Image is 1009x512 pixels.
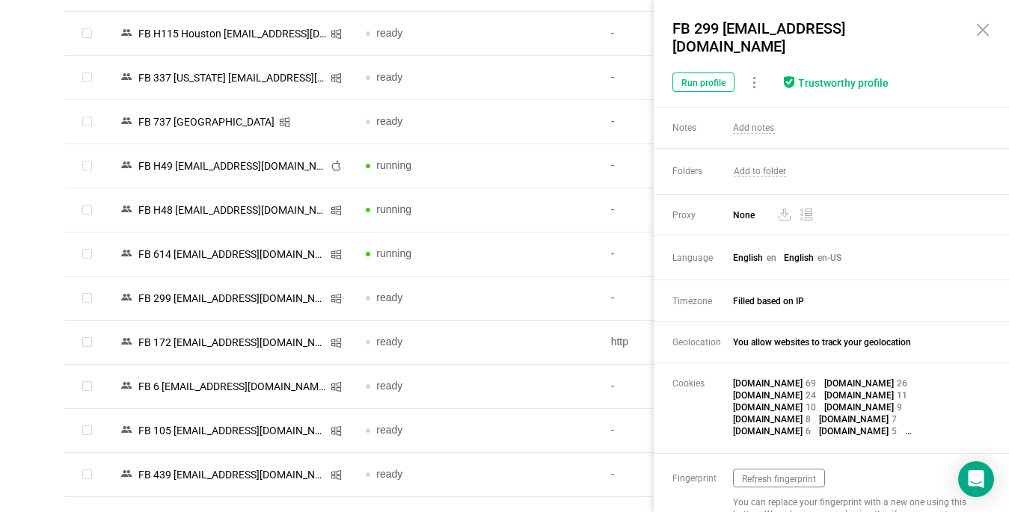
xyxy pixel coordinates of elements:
i: icon: windows [331,249,342,260]
i: icon: windows [331,337,342,348]
span: Notes [672,123,732,134]
td: - [599,12,844,56]
span: ready [376,292,402,303]
span: running [376,159,411,171]
span: Filled based on IP [733,296,980,306]
span: running [376,203,411,215]
span: Folders [672,166,732,176]
span: [DOMAIN_NAME] [733,426,803,437]
span: [DOMAIN_NAME] [819,426,889,437]
td: - [599,232,844,277]
span: en-US [818,253,841,263]
td: - [599,56,844,100]
td: - [599,409,844,453]
i: icon: apple [331,160,342,171]
span: ready [376,336,402,348]
div: FB 614 [EMAIL_ADDRESS][DOMAIN_NAME] [134,244,331,264]
span: [DOMAIN_NAME] [824,390,894,401]
div: FB 105 [EMAIL_ADDRESS][DOMAIN_NAME] [134,421,331,440]
span: [DOMAIN_NAME] [733,390,803,401]
div: Open Intercom Messenger [958,461,994,497]
button: Refresh fingerprint [733,469,825,487]
span: [DOMAIN_NAME] [824,378,894,389]
span: ready [376,380,402,392]
span: 10 [806,402,816,413]
span: Add to folder [734,166,786,177]
div: FB 172 [EMAIL_ADDRESS][DOMAIN_NAME] [134,333,331,352]
span: 9 [897,402,902,413]
span: ready [376,424,402,436]
i: icon: windows [331,425,342,437]
div: FB Н49 [EMAIL_ADDRESS][DOMAIN_NAME] [134,156,331,176]
span: Geolocation [672,337,732,348]
span: English [784,253,814,263]
div: FB 6 [EMAIL_ADDRESS][DOMAIN_NAME] [134,377,331,396]
span: 69 [806,378,816,389]
div: FB 299 [EMAIL_ADDRESS][DOMAIN_NAME] [668,15,960,60]
span: 6 [806,426,811,437]
span: ready [376,27,402,39]
i: icon: windows [331,381,342,392]
div: Trustworthy profile [798,77,889,90]
div: FB 439 [EMAIL_ADDRESS][DOMAIN_NAME] [134,465,331,484]
div: FB 337 [US_STATE] [EMAIL_ADDRESS][DOMAIN_NAME] [134,68,331,87]
td: - [599,277,844,321]
i: icon: windows [331,28,342,40]
i: icon: windows [331,73,342,84]
span: None [733,208,978,223]
span: [DOMAIN_NAME] [824,402,894,413]
span: 11 [897,390,907,401]
span: Language [672,253,732,263]
span: Fingerprint [672,473,732,484]
span: ready [376,115,402,127]
button: Run profile [672,73,734,92]
span: 24 [806,390,816,401]
i: icon: windows [331,469,342,481]
td: - [599,144,844,188]
span: You allow websites to track your geolocation [733,337,980,348]
span: ready [376,468,402,480]
span: [DOMAIN_NAME] [733,402,803,413]
td: - [599,453,844,497]
i: icon: windows [279,117,290,128]
span: 5 [892,426,897,437]
td: - [599,188,844,232]
span: [DOMAIN_NAME] [819,414,889,425]
span: running [376,247,411,259]
td: http [599,321,844,365]
div: FB H115 Houston [EMAIL_ADDRESS][DOMAIN_NAME] [134,24,331,43]
span: Timezone [672,296,732,306]
span: ... [905,426,912,438]
span: ready [376,71,402,83]
div: FB 737 [GEOGRAPHIC_DATA] [134,112,279,132]
i: icon: windows [331,205,342,216]
div: FB 299 [EMAIL_ADDRESS][DOMAIN_NAME] [134,289,331,308]
td: - [599,100,844,144]
span: 7 [892,414,897,425]
span: 26 [897,378,907,389]
span: [DOMAIN_NAME] [733,414,803,425]
span: English [733,253,763,263]
span: en [767,253,776,263]
td: - [599,365,844,409]
i: icon: windows [331,293,342,304]
span: Proxy [672,210,732,220]
div: FB Н48 [EMAIL_ADDRESS][DOMAIN_NAME] [1] [134,200,331,220]
span: [DOMAIN_NAME] [733,378,803,389]
span: Cookies [672,378,732,389]
span: Add notes [733,123,775,134]
span: 8 [806,414,811,425]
